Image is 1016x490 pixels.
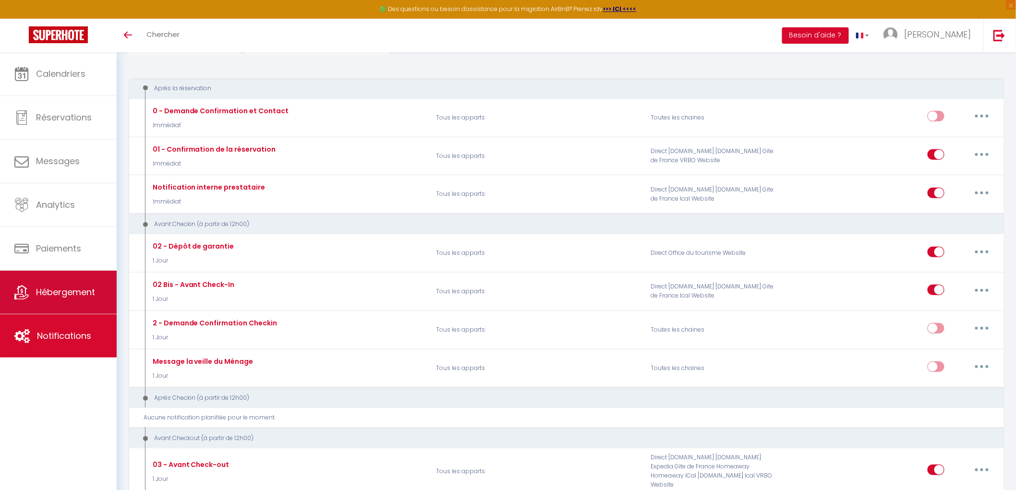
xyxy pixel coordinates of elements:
[150,197,266,206] p: Immédiat
[36,242,81,254] span: Paiements
[644,142,787,170] div: Direct [DOMAIN_NAME] [DOMAIN_NAME] Gite de France VRBO Website
[993,29,1005,41] img: logout
[430,354,644,382] p: Tous les apparts
[883,27,898,42] img: ...
[430,180,644,208] p: Tous les apparts
[644,453,787,489] div: Direct [DOMAIN_NAME] [DOMAIN_NAME] Expedia Gite de France Homeaway Homeaway iCal [DOMAIN_NAME] Ic...
[876,19,983,52] a: ... [PERSON_NAME]
[144,413,996,422] div: Aucune notification planifiée pour le moment.
[150,333,278,342] p: 1 Jour
[782,27,849,44] button: Besoin d'aide ?
[150,279,235,290] div: 02 Bis - Avant Check-In
[644,277,787,305] div: Direct [DOMAIN_NAME] [DOMAIN_NAME] Gite de France Ical Website
[36,111,92,123] span: Réservations
[150,182,266,192] div: Notification interne prestataire
[36,68,85,80] span: Calendriers
[150,295,235,304] p: 1 Jour
[644,316,787,344] div: Toutes les chaines
[29,26,88,43] img: Super Booking
[904,28,971,40] span: [PERSON_NAME]
[150,318,278,328] div: 2 - Demande Confirmation Checkin
[150,256,234,265] p: 1 Jour
[137,84,979,93] div: Après la réservation
[430,104,644,131] p: Tous les apparts
[137,220,979,229] div: Avant Checkin (à partir de 12h00)
[36,199,75,211] span: Analytics
[150,121,289,130] p: Immédiat
[430,239,644,267] p: Tous les apparts
[644,354,787,382] div: Toutes les chaines
[150,475,230,484] p: 1 Jour
[430,142,644,170] p: Tous les apparts
[150,106,289,116] div: 0 - Demande Confirmation et Contact
[37,330,91,342] span: Notifications
[150,459,230,470] div: 03 - Avant Check-out
[36,155,80,167] span: Messages
[644,239,787,267] div: Direct Office du tourisme Website
[139,19,187,52] a: Chercher
[150,371,254,381] p: 1 Jour
[150,356,254,367] div: Message la veille du Ménage
[36,286,95,298] span: Hébergement
[430,277,644,305] p: Tous les apparts
[150,159,276,168] p: Immédiat
[430,453,644,489] p: Tous les apparts
[150,241,234,251] div: 02 - Dépôt de garantie
[430,316,644,344] p: Tous les apparts
[644,180,787,208] div: Direct [DOMAIN_NAME] [DOMAIN_NAME] Gite de France Ical Website
[150,144,276,155] div: 01 - Confirmation de la réservation
[137,394,979,403] div: Après Checkin (à partir de 12h00)
[137,434,979,443] div: Avant Checkout (à partir de 12h00)
[146,29,180,39] span: Chercher
[603,5,637,13] a: >>> ICI <<<<
[644,104,787,131] div: Toutes les chaines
